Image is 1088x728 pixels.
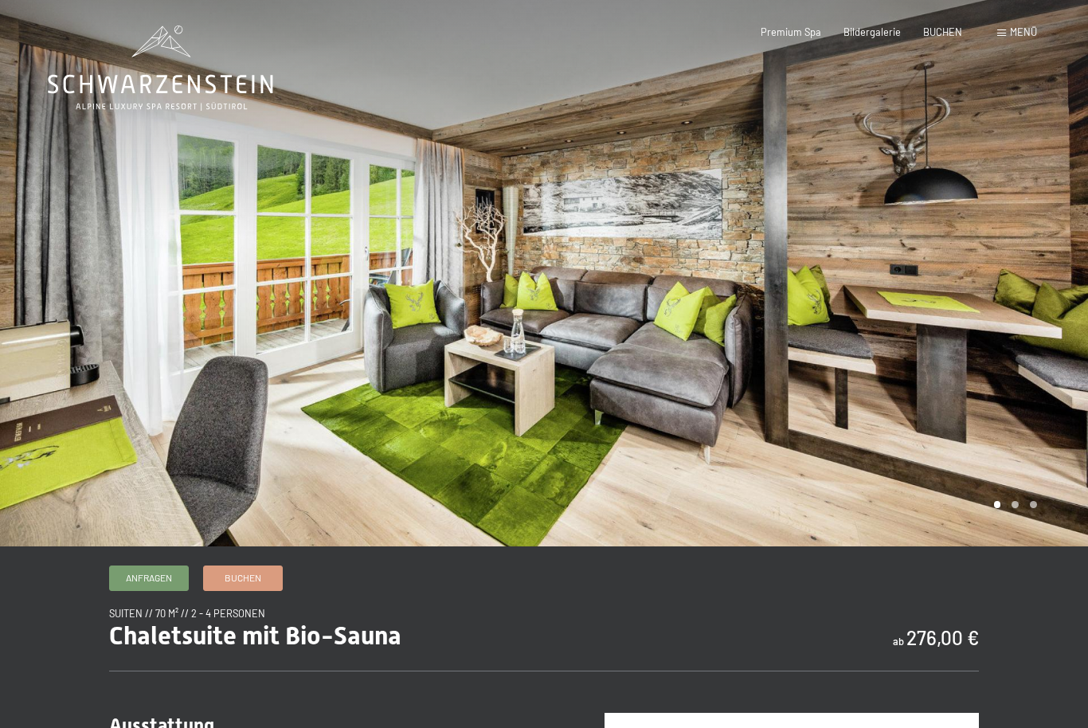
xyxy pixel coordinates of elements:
a: Bildergalerie [843,25,901,38]
a: Anfragen [110,566,188,590]
span: Anfragen [126,571,172,585]
a: Buchen [204,566,282,590]
span: Buchen [225,571,261,585]
a: BUCHEN [923,25,962,38]
span: Suiten // 70 m² // 2 - 4 Personen [109,607,265,620]
span: ab [893,635,904,648]
a: Premium Spa [761,25,821,38]
span: Menü [1010,25,1037,38]
span: Chaletsuite mit Bio-Sauna [109,620,401,651]
b: 276,00 € [906,626,979,649]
